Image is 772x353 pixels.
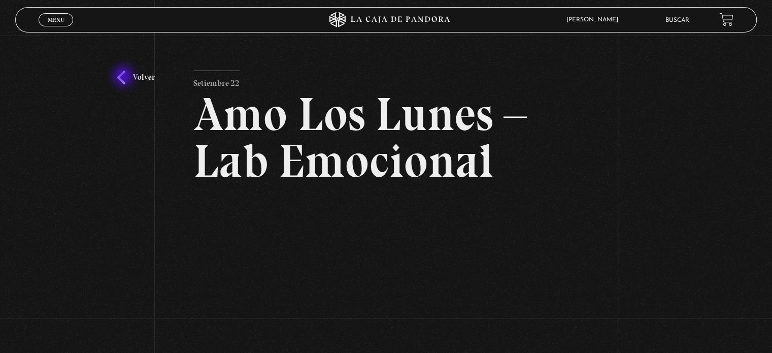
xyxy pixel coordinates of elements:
a: Buscar [665,17,689,23]
a: Volver [117,71,155,84]
span: Menu [48,17,64,23]
h2: Amo Los Lunes – Lab Emocional [193,91,579,184]
a: View your shopping cart [720,13,733,26]
p: Setiembre 22 [193,71,240,91]
span: Cerrar [44,25,68,33]
span: [PERSON_NAME] [561,17,628,23]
